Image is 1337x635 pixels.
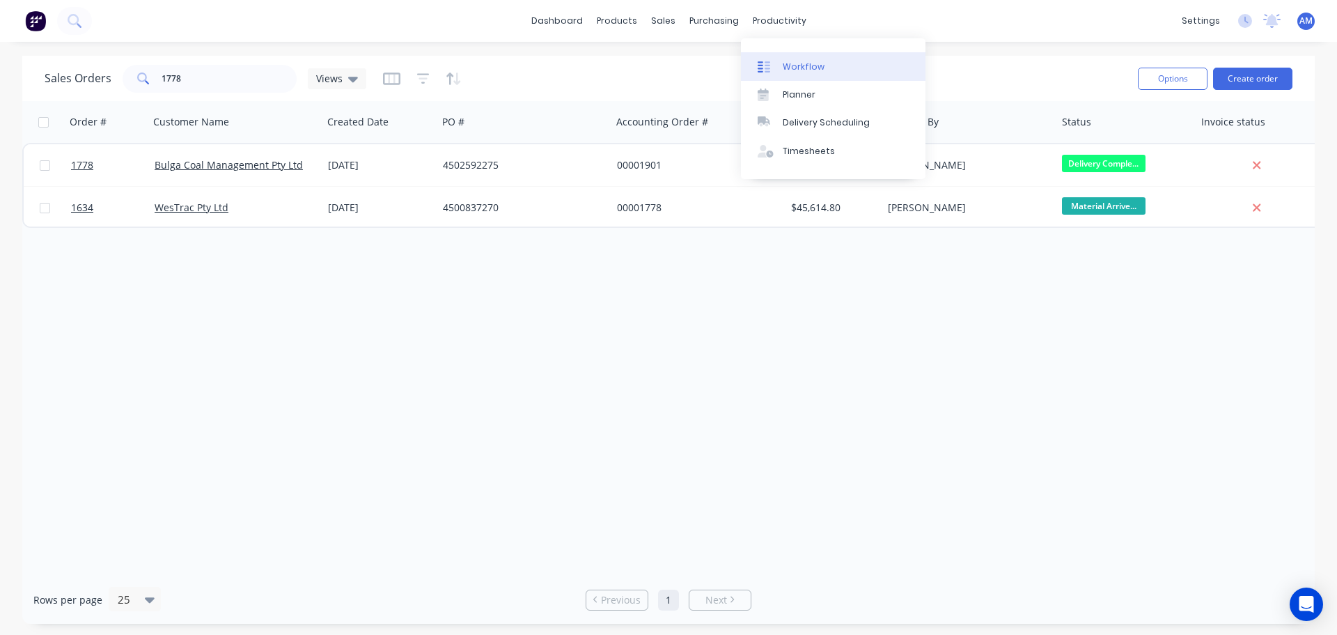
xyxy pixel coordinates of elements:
div: purchasing [682,10,746,31]
div: $45,614.80 [791,201,873,215]
h1: Sales Orders [45,72,111,85]
a: 1634 [71,187,155,229]
input: Search... [162,65,297,93]
div: Invoice status [1201,115,1265,129]
a: Page 1 is your current page [658,590,679,611]
div: products [590,10,644,31]
div: productivity [746,10,813,31]
div: Delivery Scheduling [783,116,870,129]
a: Bulga Coal Management Pty Ltd [155,158,303,171]
span: 1634 [71,201,93,215]
a: dashboard [524,10,590,31]
span: AM [1299,15,1313,27]
span: Previous [601,593,641,607]
div: Order # [70,115,107,129]
div: Status [1062,115,1091,129]
div: Accounting Order # [616,115,708,129]
div: Customer Name [153,115,229,129]
a: Next page [689,593,751,607]
div: [PERSON_NAME] [888,158,1042,172]
a: Timesheets [741,137,925,165]
span: Rows per page [33,593,102,607]
button: Options [1138,68,1207,90]
span: Material Arrive... [1062,197,1146,215]
div: 4502592275 [443,158,597,172]
div: 00001778 [617,201,772,215]
div: Created Date [327,115,389,129]
div: 4500837270 [443,201,597,215]
div: Timesheets [783,145,835,158]
a: 1778 [71,144,155,186]
div: [PERSON_NAME] [888,201,1042,215]
div: [DATE] [328,201,432,215]
a: Workflow [741,52,925,80]
img: Factory [25,10,46,31]
div: Planner [783,89,815,101]
a: WesTrac Pty Ltd [155,201,228,214]
span: Delivery Comple... [1062,155,1146,172]
div: Open Intercom Messenger [1290,588,1323,621]
span: Next [705,593,727,607]
div: 00001901 [617,158,772,172]
a: Delivery Scheduling [741,109,925,137]
a: Planner [741,81,925,109]
div: settings [1175,10,1227,31]
div: [DATE] [328,158,432,172]
div: PO # [442,115,464,129]
button: Create order [1213,68,1292,90]
div: sales [644,10,682,31]
a: Previous page [586,593,648,607]
span: Views [316,71,343,86]
ul: Pagination [580,590,757,611]
span: 1778 [71,158,93,172]
div: Workflow [783,61,824,73]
